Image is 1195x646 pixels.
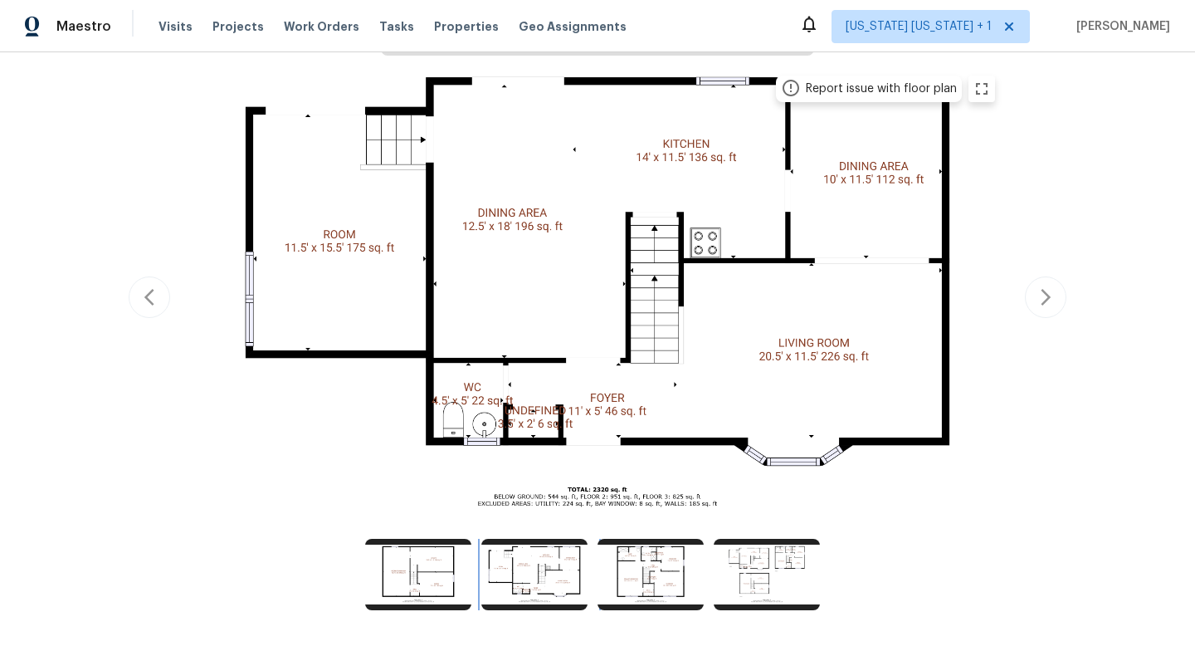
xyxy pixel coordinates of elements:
img: https://cabinet-assets.s3.amazonaws.com/production/storage/11fc3562-edd7-4066-b13d-9c5da63244a5.p... [365,539,471,610]
span: Projects [212,18,264,35]
img: https://cabinet-assets.s3.amazonaws.com/production/storage/c40ee219-5146-4600-9839-8e69c30f3737.p... [481,539,588,610]
span: [PERSON_NAME] [1070,18,1170,35]
button: zoom in [968,76,995,102]
span: [US_STATE] [US_STATE] + 1 [846,18,992,35]
span: Maestro [56,18,111,35]
span: Work Orders [284,18,359,35]
img: https://cabinet-assets.s3.amazonaws.com/production/storage/727d4a74-ebad-4f2c-8d47-018d0bad7cc0.p... [714,539,820,610]
span: Tasks [379,21,414,32]
span: Geo Assignments [519,18,627,35]
span: Properties [434,18,499,35]
span: Visits [159,18,193,35]
img: https://cabinet-assets.s3.amazonaws.com/production/storage/c6a43b49-32c5-4315-8b05-a51ef6749261.p... [597,539,704,610]
div: Report issue with floor plan [806,81,957,97]
img: floor plan rendering [190,66,1005,524]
